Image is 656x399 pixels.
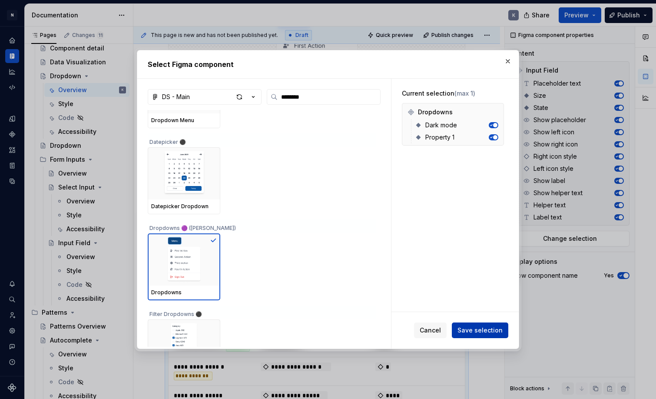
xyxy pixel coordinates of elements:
div: Dropdowns 🟣 ([PERSON_NAME]) [148,219,376,233]
button: Cancel [414,323,447,338]
span: Dropdowns [418,108,453,116]
span: Save selection [457,326,503,335]
span: Dark mode [425,121,457,130]
span: (max 1) [454,90,475,97]
button: DS - Main [148,89,262,105]
div: Filter Dropdowns ⚫️ [148,306,376,319]
h2: Select Figma component [148,59,508,70]
span: Cancel [420,326,441,335]
div: Datepicker ⚫️ [148,133,376,147]
button: Save selection [452,323,508,338]
div: DS - Main [162,93,190,101]
div: Datepicker Dropdown [151,203,217,210]
div: Dropdowns [404,105,502,119]
span: Property 1 [425,133,454,142]
div: Dropdowns [151,289,217,296]
div: Dropdown Menu [151,117,217,124]
div: Current selection [402,89,504,98]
